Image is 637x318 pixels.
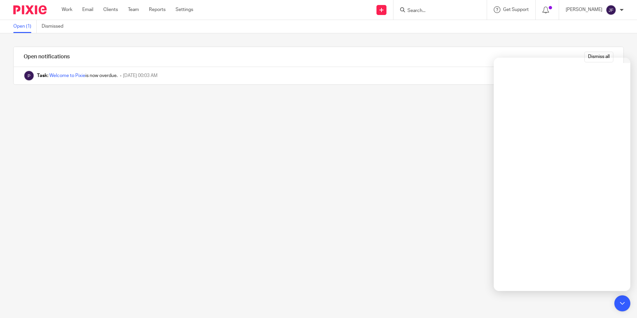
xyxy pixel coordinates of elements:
[24,53,70,60] h1: Open notifications
[128,6,139,13] a: Team
[37,73,48,78] b: Task:
[407,8,467,14] input: Search
[24,70,34,81] img: Pixie
[176,6,193,13] a: Settings
[149,6,166,13] a: Reports
[123,73,158,78] span: [DATE] 00:03 AM
[82,6,93,13] a: Email
[37,72,118,79] div: is now overdue.
[103,6,118,13] a: Clients
[503,7,529,12] span: Get Support
[584,52,613,62] input: Dismiss all
[62,6,72,13] a: Work
[606,5,616,15] img: svg%3E
[13,20,37,33] a: Open (1)
[566,6,602,13] p: [PERSON_NAME]
[49,73,85,78] a: Welcome to Pixie
[13,5,47,14] img: Pixie
[42,20,68,33] a: Dismissed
